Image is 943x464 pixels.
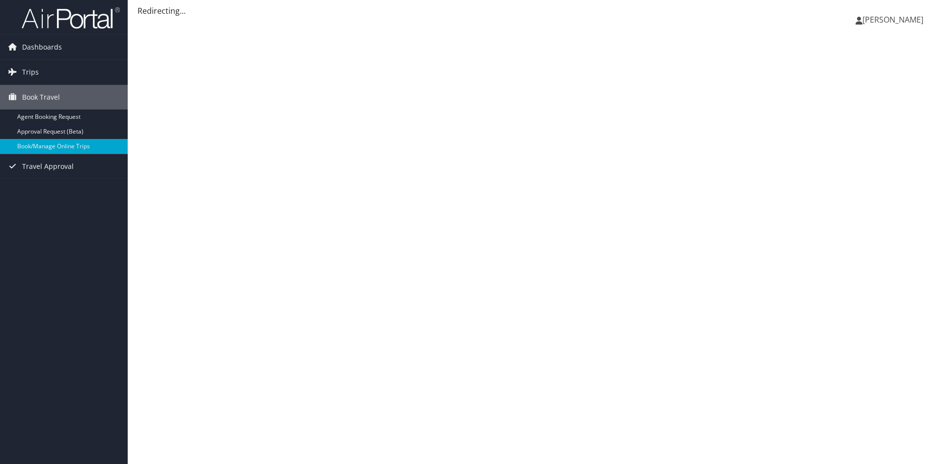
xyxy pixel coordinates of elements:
[22,154,74,179] span: Travel Approval
[856,5,933,34] a: [PERSON_NAME]
[138,5,933,17] div: Redirecting...
[22,6,120,29] img: airportal-logo.png
[22,85,60,109] span: Book Travel
[22,60,39,84] span: Trips
[862,14,923,25] span: [PERSON_NAME]
[22,35,62,59] span: Dashboards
